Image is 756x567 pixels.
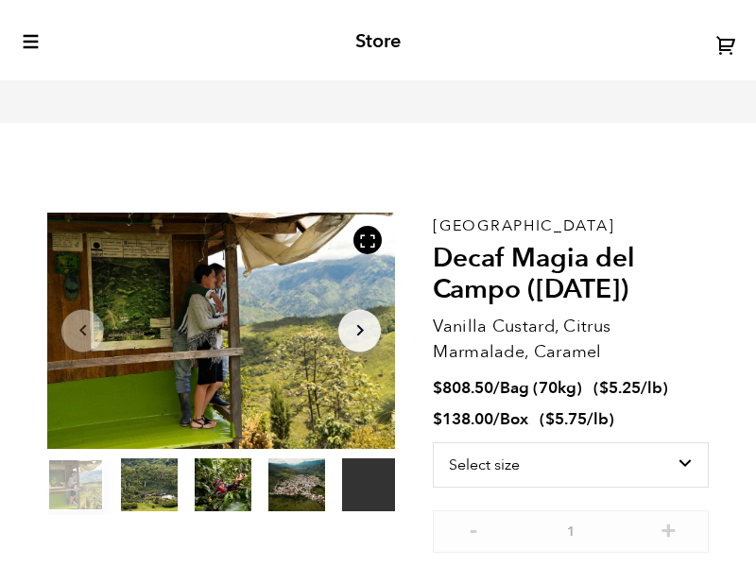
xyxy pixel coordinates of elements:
span: ( ) [540,408,614,430]
button: toggle-mobile-menu [19,32,41,51]
h2: Store [355,30,401,53]
span: ( ) [593,377,668,399]
span: $ [433,377,442,399]
video: Your browser does not support the video tag. [342,458,399,511]
span: $ [599,377,609,399]
span: $ [433,408,442,430]
bdi: 5.75 [545,408,587,430]
bdi: 138.00 [433,408,493,430]
span: Box [500,408,528,430]
button: + [657,520,680,539]
button: - [461,520,485,539]
span: $ [545,408,555,430]
span: /lb [587,408,609,430]
span: / [493,377,500,399]
bdi: 5.25 [599,377,641,399]
h2: Decaf Magia del Campo ([DATE]) [433,243,709,306]
span: /lb [641,377,662,399]
bdi: 808.50 [433,377,493,399]
span: Bag (70kg) [500,377,582,399]
span: / [493,408,500,430]
p: Vanilla Custard, Citrus Marmalade, Caramel [433,314,709,365]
